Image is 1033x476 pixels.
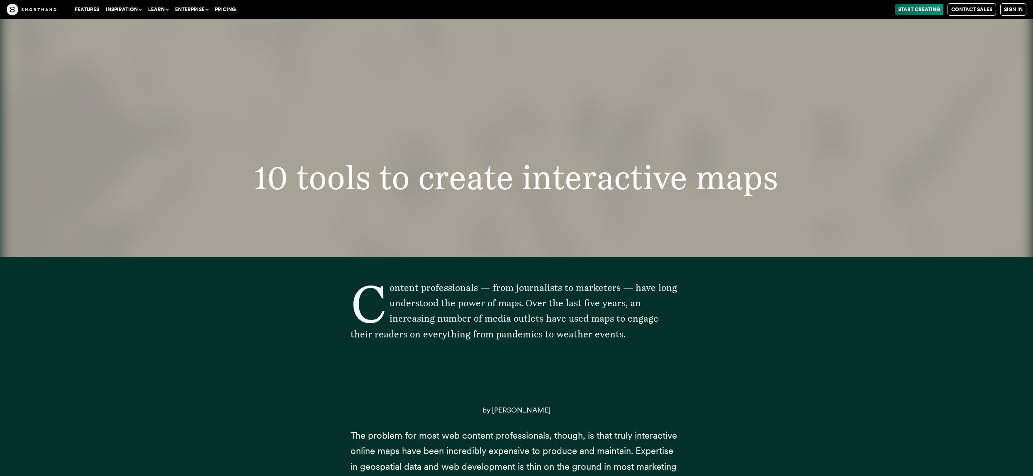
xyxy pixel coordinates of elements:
[7,4,56,15] img: The Craft
[102,4,145,15] button: Inspiration
[145,4,172,15] button: Learn
[895,4,943,15] a: Start Creating
[71,4,102,15] a: Features
[172,4,212,15] button: Enterprise
[351,282,677,339] span: Content professionals — from journalists to marketers — have long understood the power of maps. O...
[948,3,996,16] a: Contact Sales
[1000,3,1026,16] a: Sign in
[212,4,239,15] a: Pricing
[212,161,821,194] h1: 10 tools to create interactive maps
[351,402,682,418] p: by [PERSON_NAME]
